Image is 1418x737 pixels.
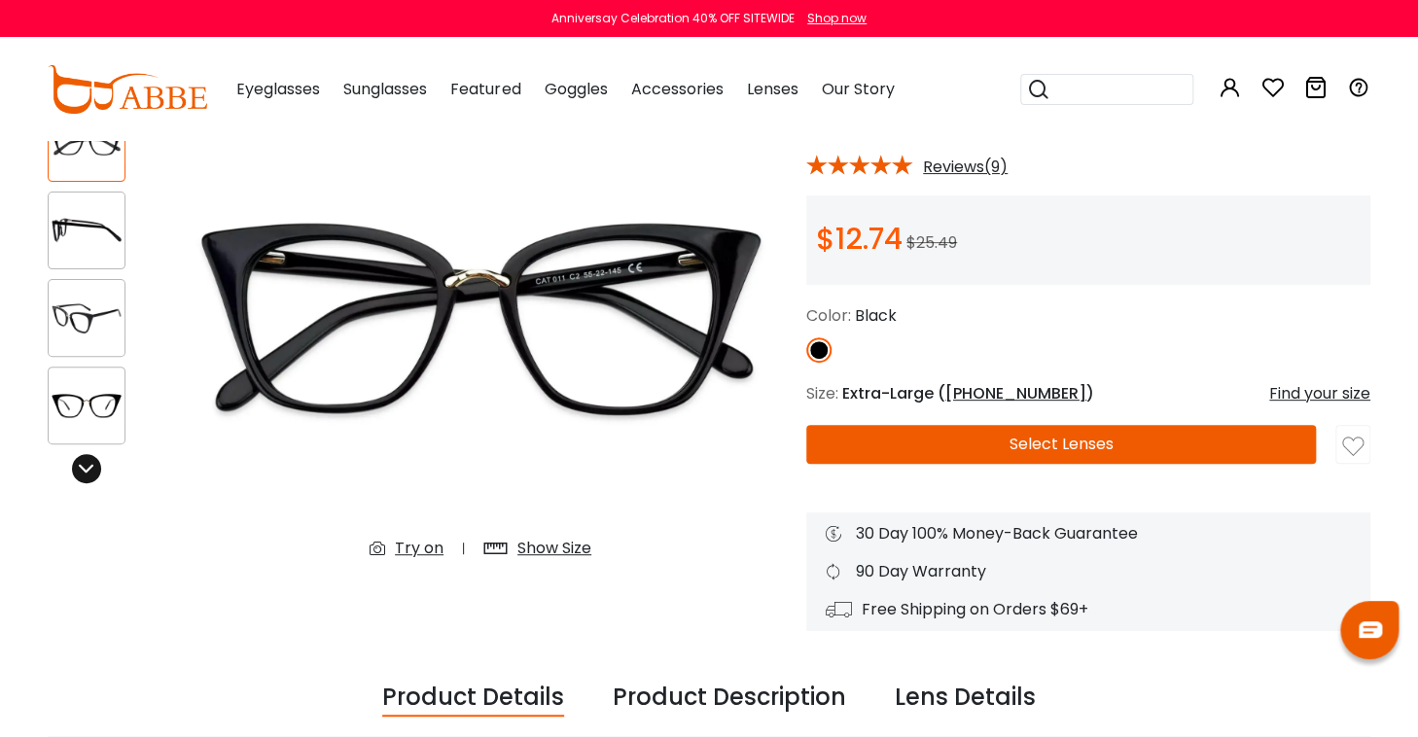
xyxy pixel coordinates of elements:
div: 90 Day Warranty [826,560,1351,583]
span: Lenses [746,78,798,100]
span: Eyeglasses [236,78,320,100]
div: Find your size [1269,382,1370,405]
div: Shop now [807,10,867,27]
img: Damara Black Acetate , Metal Eyeglasses , Fashion , SpringHinges , UniversalBridgeFit Frames from... [174,65,787,576]
div: Lens Details [895,680,1036,717]
span: Featured [450,78,520,100]
div: Anniversay Celebration 40% OFF SITEWIDE [551,10,795,27]
span: Our Story [821,78,894,100]
span: Reviews(9) [923,158,1008,176]
span: Color: [806,304,851,327]
div: Free Shipping on Orders $69+ [826,598,1351,621]
img: like [1342,436,1364,457]
span: $25.49 [906,231,957,254]
span: Sunglasses [343,78,427,100]
img: chat [1359,621,1382,638]
div: Product Details [382,680,564,717]
span: $12.74 [816,218,903,260]
img: Damara Black Acetate , Metal Eyeglasses , Fashion , SpringHinges , UniversalBridgeFit Frames from... [49,387,124,425]
div: Show Size [517,537,591,560]
a: Shop now [798,10,867,26]
img: abbeglasses.com [48,65,207,114]
span: Extra-Large ( ) [842,382,1094,404]
img: Damara Black Acetate , Metal Eyeglasses , Fashion , SpringHinges , UniversalBridgeFit Frames from... [49,124,124,162]
button: Select Lenses [806,425,1316,464]
div: 30 Day 100% Money-Back Guarantee [826,522,1351,545]
span: Black [855,304,897,327]
div: Try on [395,537,443,560]
span: [PHONE_NUMBER] [945,382,1086,404]
img: Damara Black Acetate , Metal Eyeglasses , Fashion , SpringHinges , UniversalBridgeFit Frames from... [49,212,124,250]
span: Accessories [630,78,723,100]
span: Size: [806,382,838,404]
div: Product Description [613,680,846,717]
span: Goggles [544,78,607,100]
img: Damara Black Acetate , Metal Eyeglasses , Fashion , SpringHinges , UniversalBridgeFit Frames from... [49,299,124,337]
